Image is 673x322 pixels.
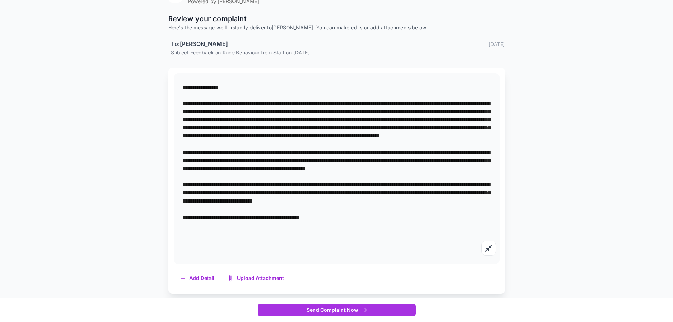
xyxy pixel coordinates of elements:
[258,304,416,317] button: Send Complaint Now
[168,13,505,24] p: Review your complaint
[222,271,291,286] button: Upload Attachment
[168,24,505,31] p: Here's the message we'll instantly deliver to [PERSON_NAME] . You can make edits or add attachmen...
[174,271,222,286] button: Add Detail
[171,49,505,56] p: Subject: Feedback on Rude Behaviour from Staff on [DATE]
[171,40,228,49] h6: To: [PERSON_NAME]
[489,40,505,48] p: [DATE]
